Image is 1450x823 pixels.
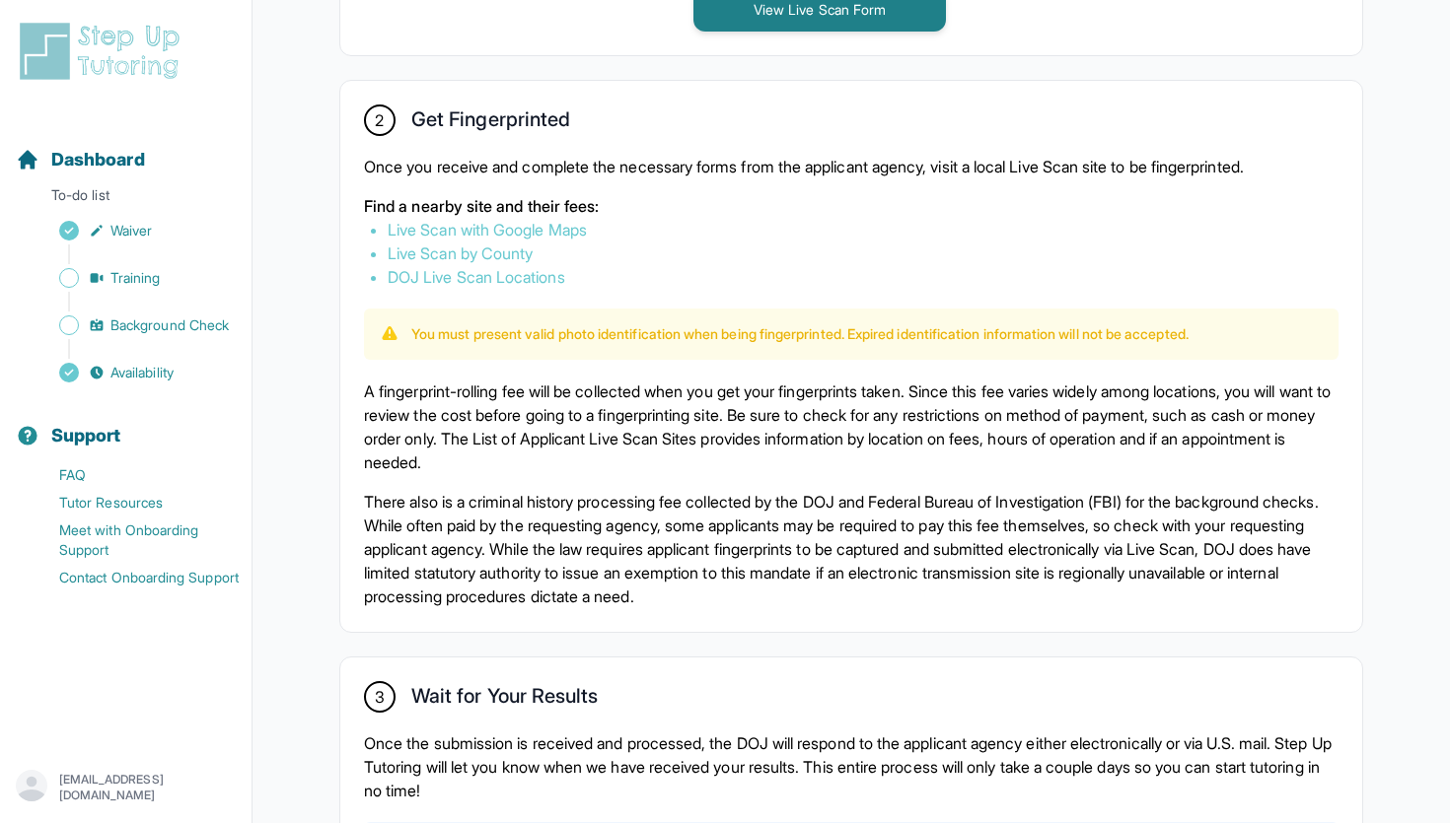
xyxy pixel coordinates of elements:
[375,108,384,132] span: 2
[388,243,533,263] a: Live Scan by County
[388,267,565,287] a: DOJ Live Scan Locations
[16,564,252,591] a: Contact Onboarding Support
[364,490,1339,608] p: There also is a criminal history processing fee collected by the DOJ and Federal Bureau of Invest...
[411,107,570,139] h2: Get Fingerprinted
[16,20,191,83] img: logo
[16,489,252,516] a: Tutor Resources
[16,770,236,805] button: [EMAIL_ADDRESS][DOMAIN_NAME]
[8,390,244,457] button: Support
[364,155,1339,178] p: Once you receive and complete the necessary forms from the applicant agency, visit a local Live S...
[16,516,252,564] a: Meet with Onboarding Support
[16,461,252,489] a: FAQ
[110,221,152,240] span: Waiver
[59,772,236,803] p: [EMAIL_ADDRESS][DOMAIN_NAME]
[8,185,244,213] p: To-do list
[51,146,145,173] span: Dashboard
[411,324,1189,344] p: You must present valid photo identification when being fingerprinted. Expired identification info...
[375,685,385,709] span: 3
[110,268,161,288] span: Training
[411,684,598,716] h2: Wait for Your Results
[16,311,252,339] a: Background Check
[110,363,174,382] span: Availability
[16,146,145,173] a: Dashboard
[364,731,1339,802] p: Once the submission is received and processed, the DOJ will respond to the applicant agency eithe...
[388,220,587,240] a: Live Scan with Google Maps
[16,359,252,386] a: Availability
[364,379,1339,474] p: A fingerprint-rolling fee will be collected when you get your fingerprints taken. Since this fee ...
[16,217,252,244] a: Waiver
[110,315,229,335] span: Background Check
[51,422,121,449] span: Support
[16,264,252,292] a: Training
[8,114,244,181] button: Dashboard
[364,194,1339,218] p: Find a nearby site and their fees:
